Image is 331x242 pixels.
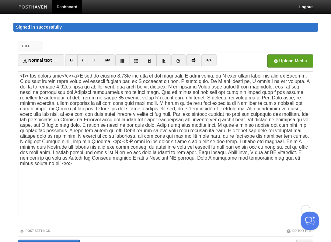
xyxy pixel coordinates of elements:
iframe: Help Scout Beacon - Open [301,212,319,230]
a: Insert link [171,54,185,66]
a: Edit HTML [201,54,216,66]
a: Post Settings [20,229,50,232]
img: pagebreak-icon.png [191,58,195,62]
a: Unordered list [115,54,129,66]
a: CTRL+U [88,54,100,66]
a: Insert Read More [186,54,200,66]
a: Ordered list [129,54,143,66]
textarea: To enrich screen reader interactions, please activate Accessibility in Grammarly extension settings [18,71,313,217]
a: Indent [156,54,170,66]
a: CTRL+B [65,54,78,66]
div: Signed in successfully. [13,23,318,32]
a: CTRL+I [77,54,88,66]
del: Str [105,58,110,62]
label: Title [18,41,43,51]
span: Normal text [23,58,52,63]
a: Outdent [143,54,157,66]
a: Editor Tips [286,229,311,232]
img: Posthaven-bar [19,5,47,10]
